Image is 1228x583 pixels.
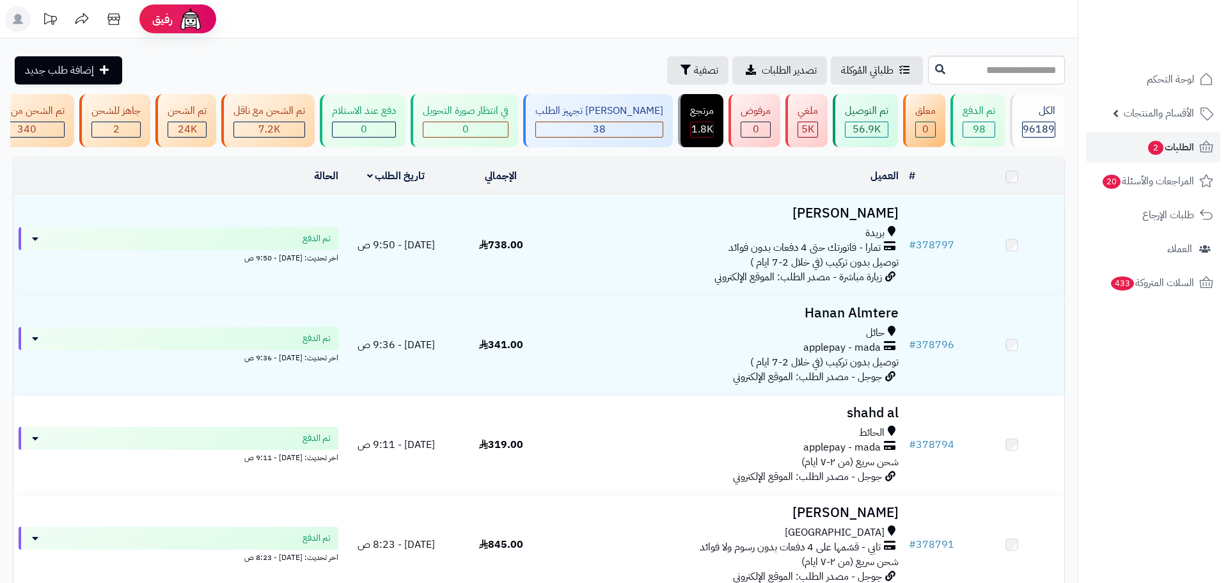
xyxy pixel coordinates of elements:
div: اخر تحديث: [DATE] - 9:36 ص [19,350,338,363]
a: جاهز للشحن 2 [77,94,153,147]
div: 7222 [234,122,304,137]
a: #378794 [909,437,954,452]
span: طلبات الإرجاع [1142,206,1194,224]
div: اخر تحديث: [DATE] - 9:50 ص [19,250,338,264]
span: إضافة طلب جديد [25,63,94,78]
span: # [909,437,916,452]
div: 0 [916,122,935,137]
a: تم الدفع 98 [948,94,1007,147]
span: 341.00 [479,337,523,353]
h3: [PERSON_NAME] [559,206,899,221]
span: بريدة [865,226,885,241]
span: 0 [361,122,367,137]
span: 1.8K [691,122,713,137]
img: ai-face.png [178,6,203,32]
span: [DATE] - 8:23 ص [358,537,435,552]
span: 7.2K [258,122,280,137]
span: شحن سريع (من ٢-٧ ايام) [801,554,899,570]
div: اخر تحديث: [DATE] - 9:11 ص [19,450,338,463]
a: العميل [870,168,899,184]
h3: shahd al [559,406,899,420]
span: الأقسام والمنتجات [1124,104,1194,122]
span: 56.9K [853,122,881,137]
span: توصيل بدون تركيب (في خلال 2-7 ايام ) [750,255,899,270]
span: 2 [1148,141,1163,155]
span: 0 [753,122,759,137]
div: 24022 [168,122,206,137]
a: تحديثات المنصة [34,6,66,35]
span: # [909,237,916,253]
a: المراجعات والأسئلة20 [1086,166,1220,196]
span: تم الدفع [303,432,331,445]
a: تصدير الطلبات [732,56,827,84]
span: طلباتي المُوكلة [841,63,893,78]
span: 5K [801,122,814,137]
span: # [909,337,916,353]
a: #378791 [909,537,954,552]
div: معلق [915,104,936,118]
span: تم الدفع [303,332,331,345]
a: تم الشحن مع ناقل 7.2K [219,94,317,147]
a: السلات المتروكة433 [1086,268,1220,298]
span: تابي - قسّمها على 4 دفعات بدون رسوم ولا فوائد [700,540,881,555]
div: 98 [963,122,995,137]
span: تم الدفع [303,232,331,245]
span: 98 [973,122,986,137]
span: زيارة مباشرة - مصدر الطلب: الموقع الإلكتروني [714,269,882,285]
div: 0 [741,122,770,137]
span: 433 [1111,276,1134,291]
span: [DATE] - 9:36 ص [358,337,435,353]
a: إضافة طلب جديد [15,56,122,84]
span: [DATE] - 9:11 ص [358,437,435,452]
span: العملاء [1167,240,1192,258]
div: ملغي [798,104,818,118]
a: لوحة التحكم [1086,64,1220,95]
span: 340 [17,122,36,137]
span: تم الدفع [303,532,331,545]
a: الحالة [314,168,338,184]
a: # [909,168,915,184]
span: السلات المتروكة [1110,274,1194,292]
span: 24K [178,122,197,137]
h3: Hanan Almtere [559,306,899,321]
span: تصدير الطلبات [762,63,817,78]
div: 0 [423,122,508,137]
div: تم الشحن [168,104,207,118]
span: لوحة التحكم [1147,70,1194,88]
div: 2 [92,122,140,137]
span: [GEOGRAPHIC_DATA] [785,525,885,540]
a: تم الشحن 24K [153,94,219,147]
span: 20 [1103,175,1121,189]
a: الكل96189 [1007,94,1067,147]
button: تصفية [667,56,728,84]
a: طلبات الإرجاع [1086,200,1220,230]
div: 4993 [798,122,817,137]
a: معلق 0 [901,94,948,147]
span: جوجل - مصدر الطلب: الموقع الإلكتروني [733,469,882,484]
a: [PERSON_NAME] تجهيز الطلب 38 [521,94,675,147]
a: مرتجع 1.8K [675,94,726,147]
div: جاهز للشحن [91,104,141,118]
a: مرفوض 0 [726,94,783,147]
span: 96189 [1023,122,1055,137]
span: الطلبات [1147,138,1194,156]
span: 738.00 [479,237,523,253]
div: تم الشحن مع ناقل [233,104,305,118]
a: دفع عند الاستلام 0 [317,94,408,147]
div: تم التوصيل [845,104,888,118]
div: 1836 [691,122,713,137]
span: 845.00 [479,537,523,552]
div: في انتظار صورة التحويل [423,104,508,118]
span: رفيق [152,12,173,27]
span: 38 [593,122,606,137]
a: في انتظار صورة التحويل 0 [408,94,521,147]
span: applepay - mada [803,340,881,355]
span: الحائط [859,426,885,440]
a: الإجمالي [485,168,517,184]
span: توصيل بدون تركيب (في خلال 2-7 ايام ) [750,355,899,370]
div: مرفوض [741,104,771,118]
span: 319.00 [479,437,523,452]
div: مرتجع [690,104,714,118]
span: 2 [113,122,120,137]
a: تاريخ الطلب [367,168,425,184]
